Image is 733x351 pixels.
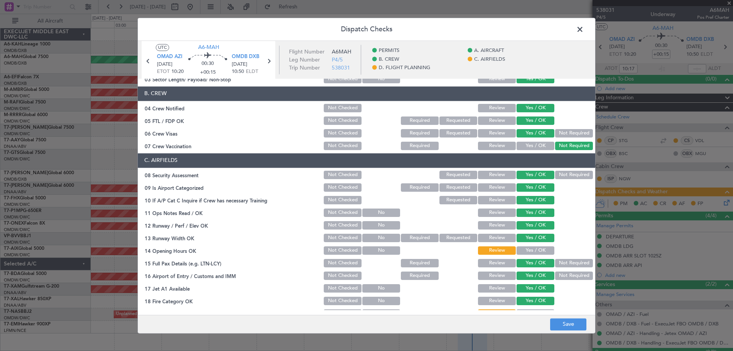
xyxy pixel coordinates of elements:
[555,259,593,267] button: Not Required
[555,171,593,179] button: Not Required
[555,129,593,137] button: Not Required
[138,18,595,41] header: Dispatch Checks
[555,272,593,280] button: Not Required
[555,142,593,150] button: Not Required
